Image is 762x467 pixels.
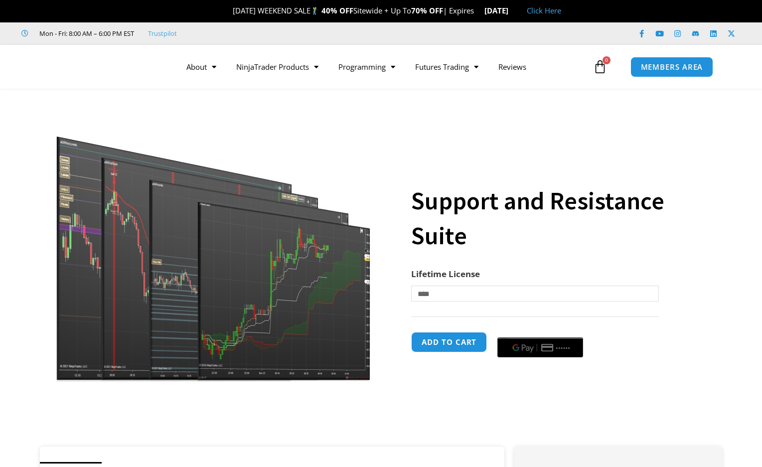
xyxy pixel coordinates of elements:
img: Support and Resistance Suite 1 [54,106,374,382]
a: 0 [578,52,622,81]
text: •••••• [557,344,572,351]
a: Click Here [527,5,561,15]
img: 🏌️‍♂️ [311,7,318,14]
span: 0 [603,56,610,64]
a: Trustpilot [148,27,177,39]
span: MEMBERS AREA [641,63,703,71]
a: About [176,55,226,78]
button: Buy with GPay [497,337,583,357]
button: Add to cart [411,332,487,352]
strong: [DATE] [484,5,517,15]
nav: Menu [176,55,591,78]
strong: 40% OFF [321,5,353,15]
a: MEMBERS AREA [630,57,714,77]
span: [DATE] WEEKEND SALE Sitewide + Up To | Expires [222,5,484,15]
img: 🏭 [509,7,516,14]
img: ⌛ [474,7,482,14]
strong: 70% OFF [411,5,443,15]
img: 🎉 [225,7,232,14]
img: LogoAI | Affordable Indicators – NinjaTrader [37,49,145,85]
iframe: Secure payment input frame [495,330,585,331]
a: Programming [328,55,405,78]
label: Lifetime License [411,268,480,280]
span: Mon - Fri: 8:00 AM – 6:00 PM EST [37,27,134,39]
a: NinjaTrader Products [226,55,328,78]
h1: Support and Resistance Suite [411,183,702,253]
a: Reviews [488,55,536,78]
a: Clear options [411,307,427,313]
a: Futures Trading [405,55,488,78]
